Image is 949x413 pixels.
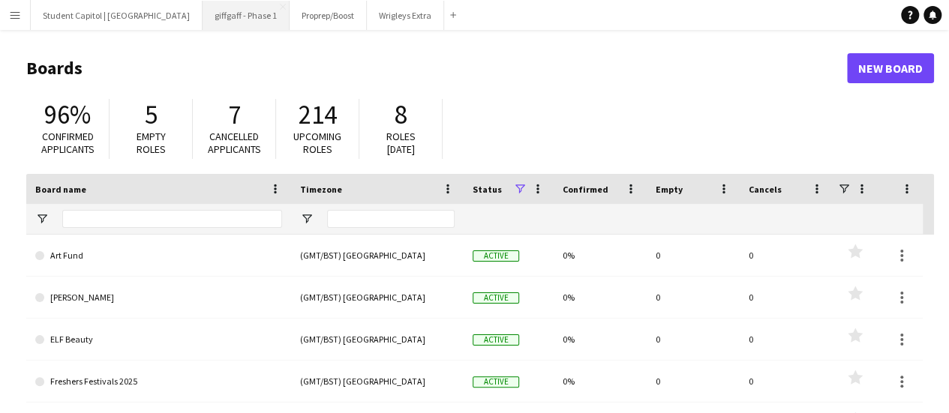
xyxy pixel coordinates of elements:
button: Student Capitol | [GEOGRAPHIC_DATA] [31,1,203,30]
span: Active [473,334,519,346]
button: Wrigleys Extra [367,1,444,30]
span: Board name [35,184,86,195]
a: ELF Beauty [35,319,282,361]
span: Empty [656,184,683,195]
div: 0 [740,319,833,360]
div: (GMT/BST) [GEOGRAPHIC_DATA] [291,235,464,276]
a: Freshers Festivals 2025 [35,361,282,403]
input: Timezone Filter Input [327,210,455,228]
div: (GMT/BST) [GEOGRAPHIC_DATA] [291,319,464,360]
div: (GMT/BST) [GEOGRAPHIC_DATA] [291,277,464,318]
div: 0% [554,235,647,276]
div: 0% [554,361,647,402]
a: [PERSON_NAME] [35,277,282,319]
button: Proprep/Boost [290,1,367,30]
span: 5 [145,98,158,131]
span: 96% [44,98,91,131]
span: 8 [395,98,407,131]
span: Confirmed applicants [41,130,95,156]
span: Active [473,376,519,388]
span: Confirmed [563,184,608,195]
div: 0% [554,319,647,360]
a: New Board [847,53,934,83]
span: 7 [228,98,241,131]
button: Open Filter Menu [35,212,49,226]
span: Status [473,184,502,195]
div: 0% [554,277,647,318]
div: 0 [740,361,833,402]
span: Upcoming roles [293,130,341,156]
span: Active [473,292,519,304]
div: 0 [740,277,833,318]
span: 214 [299,98,337,131]
h1: Boards [26,57,847,79]
span: Cancelled applicants [208,130,261,156]
span: Cancels [749,184,782,195]
input: Board name Filter Input [62,210,282,228]
div: (GMT/BST) [GEOGRAPHIC_DATA] [291,361,464,402]
button: Open Filter Menu [300,212,314,226]
span: Roles [DATE] [386,130,416,156]
div: 0 [740,235,833,276]
div: 0 [647,361,740,402]
div: 0 [647,277,740,318]
a: Art Fund [35,235,282,277]
span: Active [473,250,519,262]
div: 0 [647,235,740,276]
span: Empty roles [137,130,166,156]
button: giffgaff - Phase 1 [203,1,290,30]
div: 0 [647,319,740,360]
span: Timezone [300,184,342,195]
